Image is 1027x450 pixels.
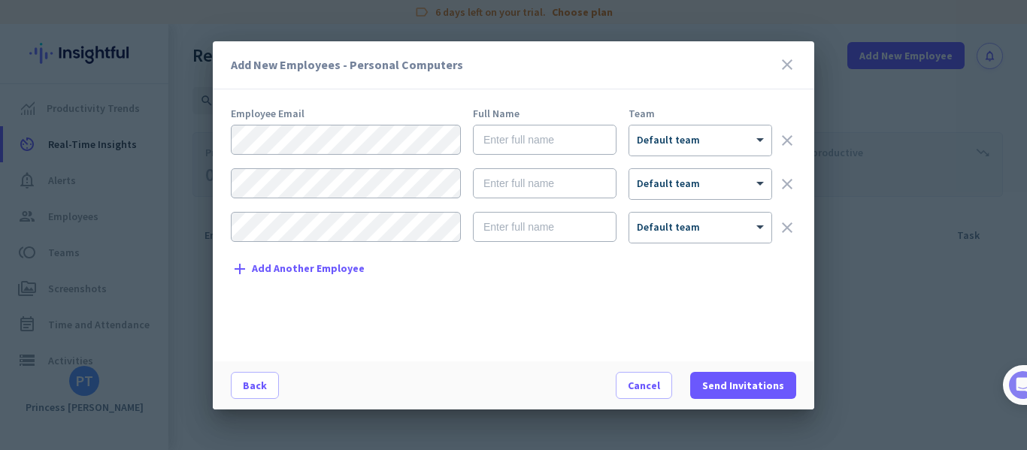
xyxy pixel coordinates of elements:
[690,372,796,399] button: Send Invitations
[778,175,796,193] i: clear
[231,260,249,278] i: add
[252,263,365,274] span: Add Another Employee
[778,56,796,74] i: close
[778,219,796,237] i: clear
[702,378,784,393] span: Send Invitations
[231,372,279,399] button: Back
[473,125,617,155] input: Enter full name
[231,108,461,119] div: Employee Email
[473,212,617,242] input: Enter full name
[473,168,617,198] input: Enter full name
[616,372,672,399] button: Cancel
[628,378,660,393] span: Cancel
[629,108,772,119] div: Team
[473,108,617,119] div: Full Name
[778,131,796,149] i: clear
[243,378,267,393] span: Back
[231,59,778,71] h3: Add New Employees - Personal Computers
